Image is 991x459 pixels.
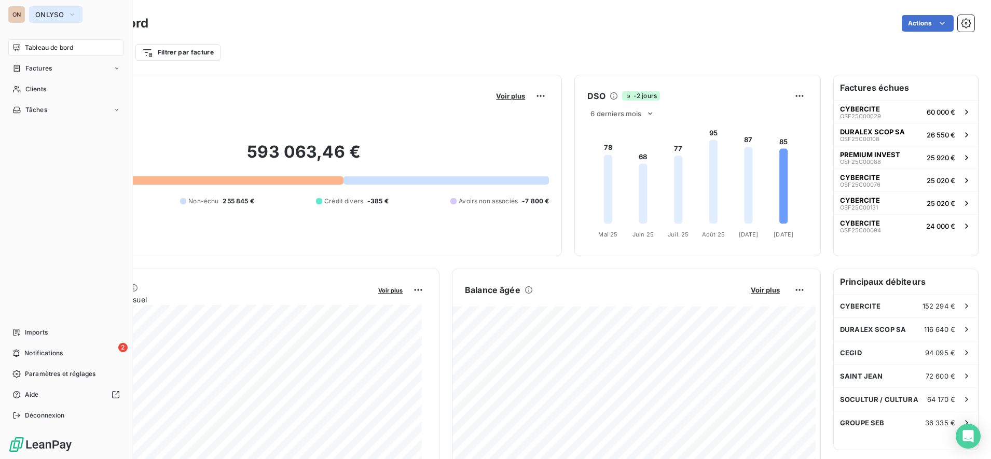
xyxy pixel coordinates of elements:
[25,43,73,52] span: Tableau de bord
[902,15,954,32] button: Actions
[378,287,403,294] span: Voir plus
[834,214,978,237] button: CYBERCITEOSF25C0009424 000 €
[840,128,905,136] span: DURALEX SCOP SA
[834,123,978,146] button: DURALEX SCOP SAOSF25C0010826 550 €
[522,197,549,206] span: -7 800 €
[459,197,518,206] span: Avoirs non associés
[840,419,885,427] span: GROUPE SEB
[496,92,525,100] span: Voir plus
[926,372,955,380] span: 72 600 €
[840,204,878,211] span: OSF25C00131
[840,173,880,182] span: CYBERCITE
[622,91,660,101] span: -2 jours
[25,390,39,399] span: Aide
[702,231,725,238] tspan: Août 25
[8,436,73,453] img: Logo LeanPay
[834,191,978,214] button: CYBERCITEOSF25C0013125 020 €
[8,6,25,23] div: ON
[923,302,955,310] span: 152 294 €
[590,109,641,118] span: 6 derniers mois
[25,328,48,337] span: Imports
[367,197,389,206] span: -385 €
[927,199,955,207] span: 25 020 €
[840,105,880,113] span: CYBERCITE
[25,411,65,420] span: Déconnexion
[587,90,605,102] h6: DSO
[25,369,95,379] span: Paramètres et réglages
[59,142,549,173] h2: 593 063,46 €
[840,159,881,165] span: OSF25C00088
[748,285,783,295] button: Voir plus
[927,108,955,116] span: 60 000 €
[834,100,978,123] button: CYBERCITEOSF25C0002960 000 €
[223,197,254,206] span: 255 845 €
[927,176,955,185] span: 25 020 €
[324,197,363,206] span: Crédit divers
[834,169,978,191] button: CYBERCITEOSF25C0007625 020 €
[739,231,759,238] tspan: [DATE]
[493,91,528,101] button: Voir plus
[840,372,883,380] span: SAINT JEAN
[927,395,955,404] span: 64 170 €
[834,269,978,294] h6: Principaux débiteurs
[840,395,918,404] span: SOCULTUR / CULTURA
[840,227,881,233] span: OSF25C00094
[840,150,900,159] span: PREMIUM INVEST
[840,136,879,142] span: OSF25C00108
[465,284,520,296] h6: Balance âgée
[834,146,978,169] button: PREMIUM INVESTOSF25C0008825 920 €
[135,44,221,61] button: Filtrer par facture
[840,302,880,310] span: CYBERCITE
[25,105,47,115] span: Tâches
[188,197,218,206] span: Non-échu
[840,196,880,204] span: CYBERCITE
[8,386,124,403] a: Aide
[840,349,862,357] span: CEGID
[927,154,955,162] span: 25 920 €
[668,231,689,238] tspan: Juil. 25
[926,222,955,230] span: 24 000 €
[834,75,978,100] h6: Factures échues
[751,286,780,294] span: Voir plus
[925,419,955,427] span: 36 335 €
[25,85,46,94] span: Clients
[375,285,406,295] button: Voir plus
[840,182,880,188] span: OSF25C00076
[924,325,955,333] span: 116 640 €
[840,219,880,227] span: CYBERCITE
[599,231,618,238] tspan: Mai 25
[59,294,371,305] span: Chiffre d'affaires mensuel
[774,231,794,238] tspan: [DATE]
[118,343,128,352] span: 2
[840,325,906,333] span: DURALEX SCOP SA
[35,10,64,19] span: ONLYSO
[24,349,63,358] span: Notifications
[840,113,881,119] span: OSF25C00029
[25,64,52,73] span: Factures
[927,131,955,139] span: 26 550 €
[925,349,955,357] span: 94 095 €
[632,231,654,238] tspan: Juin 25
[956,424,981,449] div: Open Intercom Messenger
